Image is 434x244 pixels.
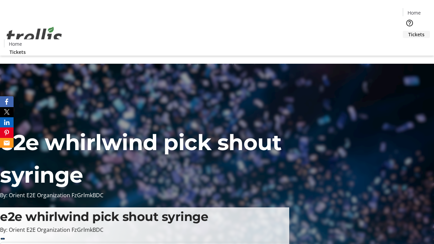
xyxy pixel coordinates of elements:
[9,40,22,47] span: Home
[9,48,26,56] span: Tickets
[408,31,425,38] span: Tickets
[403,38,416,52] button: Cart
[403,9,425,16] a: Home
[4,40,26,47] a: Home
[408,9,421,16] span: Home
[4,19,64,53] img: Orient E2E Organization FzGrlmkBDC's Logo
[403,16,416,30] button: Help
[403,31,430,38] a: Tickets
[4,48,31,56] a: Tickets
